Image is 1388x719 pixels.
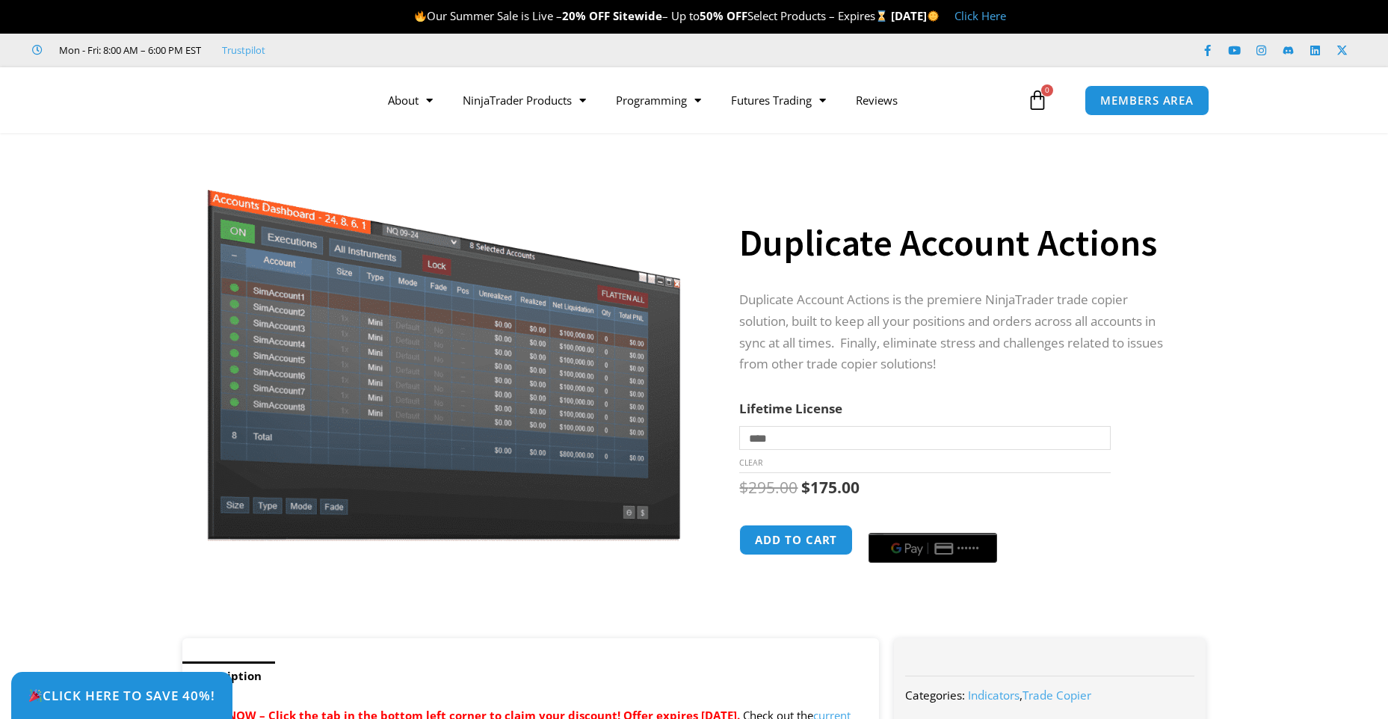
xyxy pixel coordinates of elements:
img: 🔥 [415,10,426,22]
strong: [DATE] [891,8,940,23]
span: 0 [1041,84,1053,96]
p: Duplicate Account Actions is the premiere NinjaTrader trade copier solution, built to keep all yo... [739,289,1176,376]
h1: Duplicate Account Actions [739,217,1176,269]
img: LogoAI | Affordable Indicators – NinjaTrader [158,73,319,127]
button: Add to cart [739,525,853,555]
nav: Menu [373,83,1023,117]
a: Programming [601,83,716,117]
span: Mon - Fri: 8:00 AM – 6:00 PM EST [55,41,201,59]
a: About [373,83,448,117]
img: ⌛ [876,10,887,22]
text: •••••• [957,543,980,554]
span: MEMBERS AREA [1100,95,1194,106]
label: Lifetime License [739,400,842,417]
span: Our Summer Sale is Live – – Up to Select Products – Expires [414,8,891,23]
a: Trustpilot [222,41,265,59]
a: Reviews [841,83,913,117]
a: 0 [1005,78,1070,122]
bdi: 175.00 [801,477,860,498]
iframe: Secure payment input frame [866,522,1000,524]
a: 🎉Click Here to save 40%! [11,672,232,719]
span: Click Here to save 40%! [28,689,215,702]
a: MEMBERS AREA [1085,85,1209,116]
a: Click Here [954,8,1006,23]
img: 🌞 [928,10,939,22]
a: NinjaTrader Products [448,83,601,117]
strong: Sitewide [613,8,662,23]
strong: 20% OFF [562,8,610,23]
span: $ [739,477,748,498]
img: Screenshot 2024-08-26 15414455555 [203,159,684,541]
span: $ [801,477,810,498]
img: 🎉 [29,689,42,702]
a: Clear options [739,457,762,468]
button: Buy with GPay [869,533,997,563]
a: Futures Trading [716,83,841,117]
strong: 50% OFF [700,8,747,23]
bdi: 295.00 [739,477,798,498]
